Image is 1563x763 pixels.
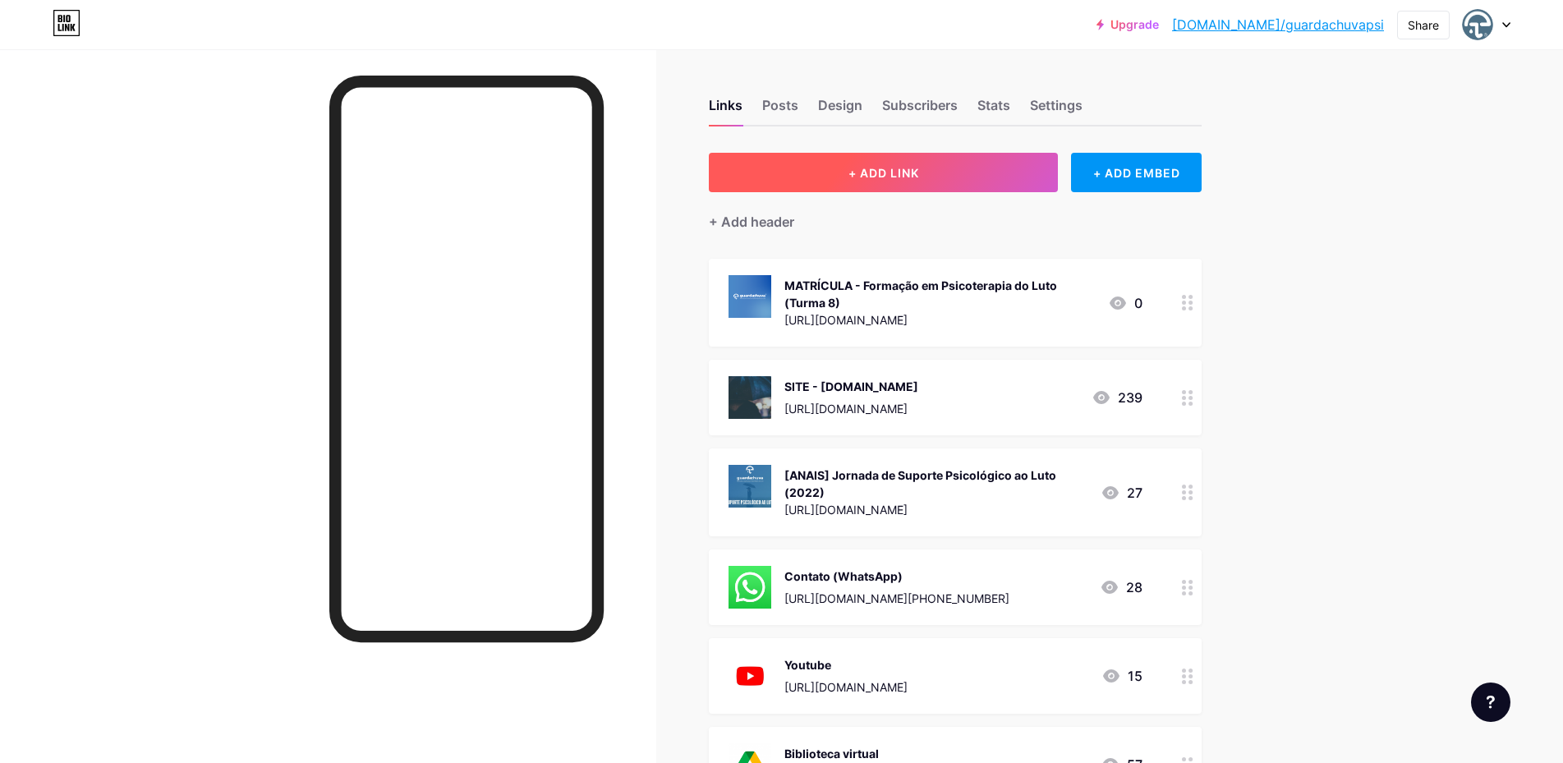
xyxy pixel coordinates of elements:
div: Settings [1030,95,1083,125]
div: + ADD EMBED [1071,153,1202,192]
div: Design [818,95,862,125]
img: Youtube [729,655,771,697]
div: Posts [762,95,798,125]
img: [ANAIS] Jornada de Suporte Psicológico ao Luto (2022) [729,465,771,508]
div: 239 [1092,388,1142,407]
div: 15 [1101,666,1142,686]
div: + Add header [709,212,794,232]
div: Subscribers [882,95,958,125]
div: [ANAIS] Jornada de Suporte Psicológico ao Luto (2022) [784,467,1087,501]
div: 27 [1101,483,1142,503]
div: Youtube [784,656,908,673]
div: [URL][DOMAIN_NAME] [784,400,918,417]
img: MATRÍCULA - Formação em Psicoterapia do Luto (Turma 8) [729,275,771,318]
div: [URL][DOMAIN_NAME] [784,501,1087,518]
div: Biblioteca virtual [784,745,908,762]
div: 28 [1100,577,1142,597]
img: Guardachuva Psicologia [1462,9,1493,40]
div: [URL][DOMAIN_NAME] [784,311,1095,329]
a: Upgrade [1096,18,1159,31]
div: 0 [1108,293,1142,313]
button: + ADD LINK [709,153,1058,192]
div: Contato (WhatsApp) [784,568,1009,585]
div: SITE - [DOMAIN_NAME] [784,378,918,395]
div: Share [1408,16,1439,34]
div: Links [709,95,742,125]
div: Stats [977,95,1010,125]
div: [URL][DOMAIN_NAME][PHONE_NUMBER] [784,590,1009,607]
a: [DOMAIN_NAME]/guardachuvapsi [1172,15,1384,34]
div: [URL][DOMAIN_NAME] [784,678,908,696]
img: Contato (WhatsApp) [729,566,771,609]
div: MATRÍCULA - Formação em Psicoterapia do Luto (Turma 8) [784,277,1095,311]
span: + ADD LINK [848,166,919,180]
img: SITE - guardachuvapsicologia.com.br [729,376,771,419]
